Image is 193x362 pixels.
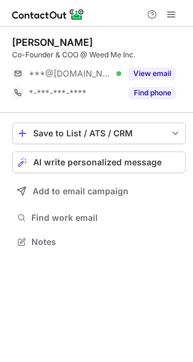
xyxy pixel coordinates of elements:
div: Co-Founder & COO @ Weed Me Inc. [12,49,186,60]
span: Find work email [31,212,181,223]
div: [PERSON_NAME] [12,36,93,48]
button: Add to email campaign [12,180,186,202]
span: Add to email campaign [33,186,128,196]
button: Reveal Button [128,68,176,80]
button: Notes [12,233,186,250]
div: Save to List / ATS / CRM [33,129,165,138]
button: save-profile-one-click [12,122,186,144]
span: Notes [31,237,181,247]
button: AI write personalized message [12,151,186,173]
button: Reveal Button [128,87,176,99]
img: ContactOut v5.3.10 [12,7,84,22]
span: AI write personalized message [33,157,162,167]
span: ***@[DOMAIN_NAME] [29,68,112,79]
button: Find work email [12,209,186,226]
